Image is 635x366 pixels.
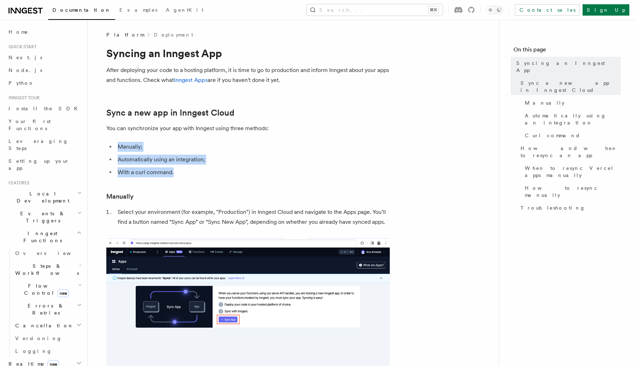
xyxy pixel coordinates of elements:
button: Inngest Functions [6,227,83,247]
span: Flow Control [12,282,78,296]
a: Contact sales [515,4,580,16]
span: How and when to resync an app [521,145,621,159]
button: Events & Triggers [6,207,83,227]
li: Manually; [116,142,390,152]
span: Overview [15,250,88,256]
span: Leveraging Steps [9,138,68,151]
p: You can synchronize your app with Inngest using three methods: [106,123,390,133]
span: Inngest Functions [6,230,77,244]
li: Automatically using an integration; [116,155,390,165]
span: Setting up your app [9,158,69,171]
a: Install the SDK [6,102,83,115]
button: Flow Controlnew [12,279,83,299]
a: Sync a new app in Inngest Cloud [106,108,234,118]
span: Steps & Workflows [12,262,79,277]
span: Documentation [52,7,111,13]
span: How to resync manually [525,184,621,199]
a: How and when to resync an app [518,142,621,162]
span: Examples [119,7,157,13]
a: Node.js [6,64,83,77]
span: Curl command [525,132,580,139]
span: When to resync Vercel apps manually [525,165,621,179]
a: Leveraging Steps [6,135,83,155]
span: Local Development [6,190,77,204]
kbd: ⌘K [428,6,438,13]
a: Deployment [154,31,193,38]
span: Python [9,80,34,86]
span: Events & Triggers [6,210,77,224]
span: Manually [525,99,564,106]
span: Syncing an Inngest App [516,60,621,74]
a: How to resync manually [522,182,621,201]
span: Node.js [9,67,42,73]
a: When to resync Vercel apps manually [522,162,621,182]
span: Home [9,28,28,35]
a: Sign Up [583,4,629,16]
button: Cancellation [12,319,83,332]
li: With a curl command. [116,167,390,177]
a: Sync a new app in Inngest Cloud [518,77,621,96]
span: Install the SDK [9,106,82,111]
span: Features [6,180,29,186]
h1: Syncing an Inngest App [106,47,390,60]
a: Manually [106,192,134,201]
a: Your first Functions [6,115,83,135]
a: Automatically using an integration [522,109,621,129]
a: Documentation [48,2,115,20]
span: Automatically using an integration [525,112,621,126]
span: Your first Functions [9,118,51,131]
span: Inngest tour [6,95,40,101]
div: Inngest Functions [6,247,83,357]
span: Platform [106,31,144,38]
span: Next.js [9,55,42,60]
button: Steps & Workflows [12,260,83,279]
a: Setting up your app [6,155,83,174]
button: Toggle dark mode [486,6,503,14]
button: Search...⌘K [307,4,443,16]
a: Troubleshooting [518,201,621,214]
p: After deploying your code to a hosting platform, it is time to go to production and inform Innges... [106,65,390,85]
li: Select your environment (for example, "Production") in Inngest Cloud and navigate to the Apps pag... [116,207,390,227]
span: Quick start [6,44,36,50]
a: Next.js [6,51,83,64]
a: Logging [12,345,83,357]
span: Cancellation [12,322,74,329]
a: Inngest Apps [174,77,208,83]
span: new [57,289,69,297]
span: Errors & Retries [12,302,77,316]
a: AgentKit [162,2,208,19]
a: Versioning [12,332,83,345]
span: Troubleshooting [521,204,585,211]
span: Logging [15,348,52,354]
a: Overview [12,247,83,260]
a: Syncing an Inngest App [513,57,621,77]
a: Home [6,26,83,38]
button: Local Development [6,187,83,207]
a: Python [6,77,83,89]
h4: On this page [513,45,621,57]
a: Examples [115,2,162,19]
span: Sync a new app in Inngest Cloud [521,79,621,94]
button: Errors & Retries [12,299,83,319]
span: Versioning [15,335,62,341]
a: Manually [522,96,621,109]
span: AgentKit [166,7,203,13]
a: Curl command [522,129,621,142]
